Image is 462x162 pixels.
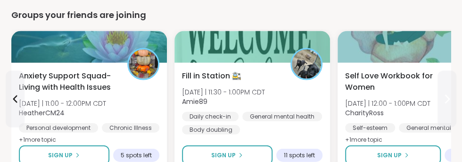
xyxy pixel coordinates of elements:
div: Body doubling [182,125,240,135]
span: Sign Up [377,151,402,160]
div: Daily check-in [182,112,239,121]
b: HeatherCM24 [19,108,65,118]
span: Sign Up [211,151,236,160]
div: Personal development [19,123,98,133]
span: [DATE] | 11:00 - 12:00PM CDT [19,99,106,108]
b: Amie89 [182,97,207,106]
div: Groups your friends are joining [11,9,451,22]
span: Sign Up [48,151,73,160]
b: CharityRoss [345,108,384,118]
div: Self-esteem [345,123,395,133]
span: Self Love Workbook for Women [345,70,443,93]
img: HeatherCM24 [129,50,158,79]
span: Fill in Station 🚉 [182,70,241,82]
div: Chronic Illness [102,123,159,133]
span: [DATE] | 11:30 - 1:00PM CDT [182,87,265,97]
span: 5 spots left [121,152,152,159]
span: [DATE] | 12:00 - 1:00PM CDT [345,99,430,108]
img: Amie89 [292,50,321,79]
div: General mental health [242,112,322,121]
span: 11 spots left [284,152,315,159]
span: Anxiety Support Squad- Living with Health Issues [19,70,117,93]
